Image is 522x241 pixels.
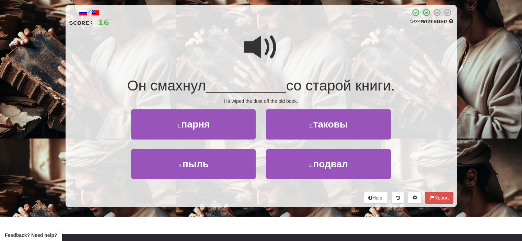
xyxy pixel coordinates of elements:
[309,163,313,168] small: 4 .
[131,109,256,139] button: 1.парня
[178,163,183,168] small: 3 .
[266,149,391,179] button: 4.подвал
[177,123,182,129] small: 1 .
[98,17,109,26] span: 16
[266,109,391,139] button: 2.таковы
[425,192,453,204] button: Report
[313,119,348,130] span: таковы
[206,77,286,94] span: __________
[410,19,420,24] span: 50 %
[309,123,313,129] small: 2 .
[286,77,395,94] span: со старой книги.
[131,149,256,179] button: 3.пыль
[364,192,388,204] button: Help!
[127,77,206,94] span: Он смахнул
[181,119,210,130] span: парня
[69,8,109,17] div: /
[391,192,404,204] button: Round history (alt+y)
[313,159,348,169] span: подвал
[69,98,453,105] div: He wiped the dust off the old book.
[69,20,94,26] span: Score:
[5,232,57,239] span: Open feedback widget
[183,159,209,169] span: пыль
[410,19,453,25] div: Mastered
